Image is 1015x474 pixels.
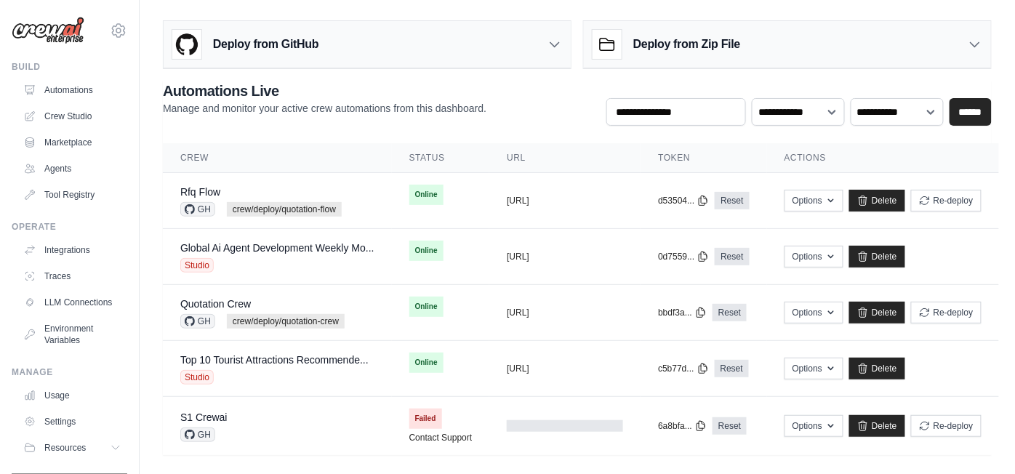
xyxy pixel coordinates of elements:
[172,30,201,59] img: GitHub Logo
[17,79,127,102] a: Automations
[17,384,127,407] a: Usage
[213,36,318,53] h3: Deploy from GitHub
[409,432,473,443] a: Contact Support
[180,354,369,366] a: Top 10 Tourist Attractions Recommende...
[180,242,374,254] a: Global Ai Agent Development Weekly Mo...
[180,202,215,217] span: GH
[715,192,749,209] a: Reset
[12,221,127,233] div: Operate
[17,410,127,433] a: Settings
[180,298,251,310] a: Quotation Crew
[163,101,486,116] p: Manage and monitor your active crew automations from this dashboard.
[942,404,1015,474] div: 채팅 위젯
[658,420,707,432] button: 6a8bfa...
[849,302,905,324] a: Delete
[227,202,342,217] span: crew/deploy/quotation-flow
[180,370,214,385] span: Studio
[785,415,843,437] button: Options
[409,241,444,261] span: Online
[911,415,982,437] button: Re-deploy
[715,248,749,265] a: Reset
[12,61,127,73] div: Build
[17,131,127,154] a: Marketplace
[163,81,486,101] h2: Automations Live
[409,297,444,317] span: Online
[658,307,707,318] button: bbdf3a...
[767,143,999,173] th: Actions
[641,143,766,173] th: Token
[785,302,843,324] button: Options
[849,190,905,212] a: Delete
[180,427,215,442] span: GH
[12,366,127,378] div: Manage
[12,17,84,44] img: Logo
[785,246,843,268] button: Options
[227,314,345,329] span: crew/deploy/quotation-crew
[658,363,708,374] button: c5b77d...
[180,186,220,198] a: Rfq Flow
[911,190,982,212] button: Re-deploy
[633,36,740,53] h3: Deploy from Zip File
[785,190,843,212] button: Options
[942,404,1015,474] iframe: Chat Widget
[17,105,127,128] a: Crew Studio
[713,417,747,435] a: Reset
[163,143,392,173] th: Crew
[180,411,228,423] a: S1 Crewai
[409,353,444,373] span: Online
[17,317,127,352] a: Environment Variables
[409,185,444,205] span: Online
[658,251,709,262] button: 0d7559...
[715,360,749,377] a: Reset
[849,246,905,268] a: Delete
[17,291,127,314] a: LLM Connections
[658,195,709,206] button: d53504...
[911,302,982,324] button: Re-deploy
[849,358,905,379] a: Delete
[713,304,747,321] a: Reset
[489,143,641,173] th: URL
[44,442,86,454] span: Resources
[17,436,127,459] button: Resources
[17,265,127,288] a: Traces
[17,238,127,262] a: Integrations
[180,258,214,273] span: Studio
[180,314,215,329] span: GH
[17,183,127,206] a: Tool Registry
[392,143,490,173] th: Status
[409,409,442,429] span: Failed
[849,415,905,437] a: Delete
[785,358,843,379] button: Options
[17,157,127,180] a: Agents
